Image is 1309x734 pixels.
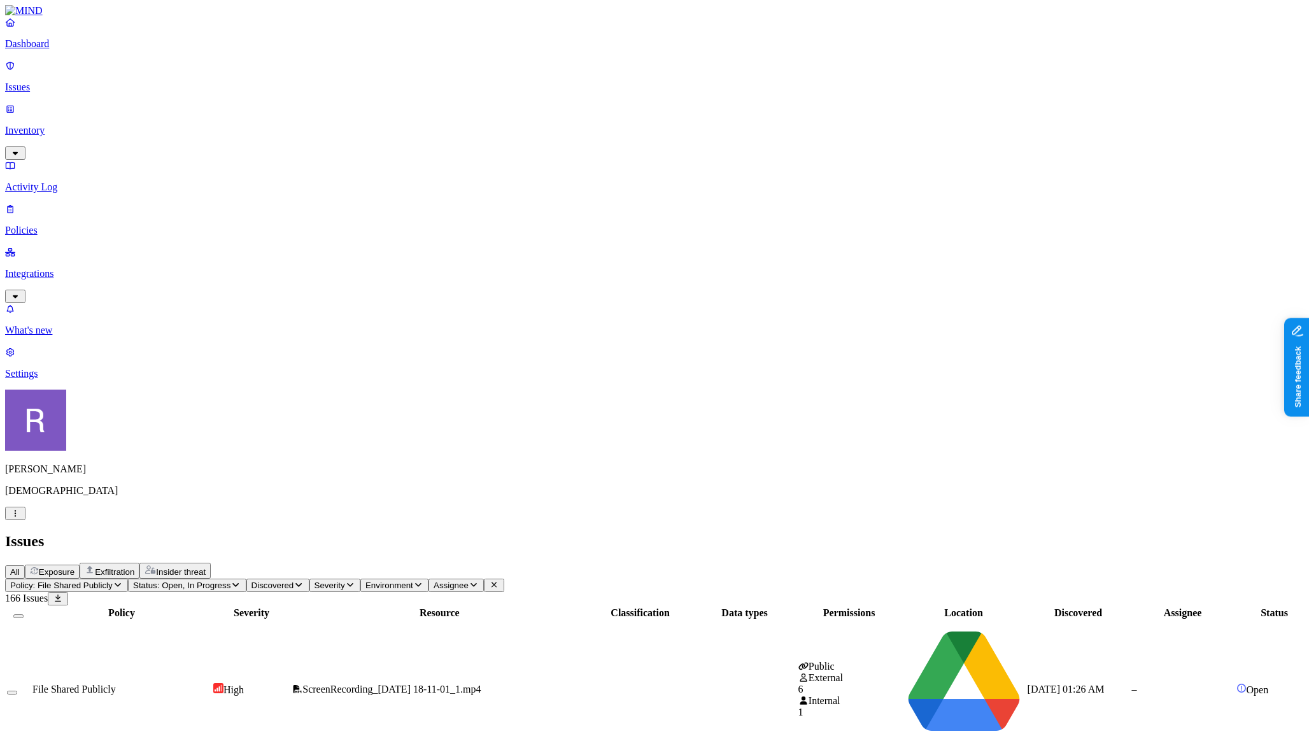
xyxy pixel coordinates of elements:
div: Data types [694,607,796,619]
a: MIND [5,5,1304,17]
span: Environment [365,581,413,590]
p: Activity Log [5,181,1304,193]
div: Permissions [798,607,900,619]
a: Activity Log [5,160,1304,193]
span: 166 Issues [5,593,48,603]
img: status-open [1236,683,1247,693]
p: [PERSON_NAME] [5,463,1304,475]
div: Public [798,661,900,672]
div: Severity [213,607,290,619]
a: Dashboard [5,17,1304,50]
a: Inventory [5,103,1304,158]
a: Policies [5,203,1304,236]
span: Discovered [251,581,294,590]
span: File Shared Publicly [32,684,116,695]
div: Internal [798,695,900,707]
p: Settings [5,368,1304,379]
button: Select all [13,614,24,618]
div: 1 [798,707,900,718]
img: MIND [5,5,43,17]
p: Issues [5,81,1304,93]
p: Integrations [5,268,1304,279]
span: Policy: File Shared Publicly [10,581,113,590]
div: Classification [590,607,691,619]
span: Status: Open, In Progress [133,581,230,590]
p: What's new [5,325,1304,336]
a: Integrations [5,246,1304,301]
div: Policy [32,607,211,619]
button: Select row [7,691,17,695]
img: severity-high [213,683,223,693]
span: Insider threat [156,567,206,577]
div: External [798,672,900,684]
span: High [223,684,244,695]
p: Dashboard [5,38,1304,50]
div: Resource [292,607,587,619]
div: 6 [798,684,900,695]
div: Location [903,607,1025,619]
h2: Issues [5,533,1304,550]
div: Discovered [1028,607,1129,619]
span: All [10,567,20,577]
img: Rich Thompson [5,390,66,451]
span: Exposure [39,567,74,577]
div: Assignee [1132,607,1234,619]
span: Severity [315,581,345,590]
a: Issues [5,60,1304,93]
a: What's new [5,303,1304,336]
p: [DEMOGRAPHIC_DATA] [5,485,1304,497]
span: – [1132,684,1137,695]
p: Inventory [5,125,1304,136]
p: Policies [5,225,1304,236]
span: Open [1247,684,1269,695]
span: [DATE] 01:26 AM [1028,684,1105,695]
span: Assignee [434,581,469,590]
a: Settings [5,346,1304,379]
span: ScreenRecording_[DATE] 18-11-01_1.mp4 [302,684,481,695]
span: Exfiltration [95,567,134,577]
